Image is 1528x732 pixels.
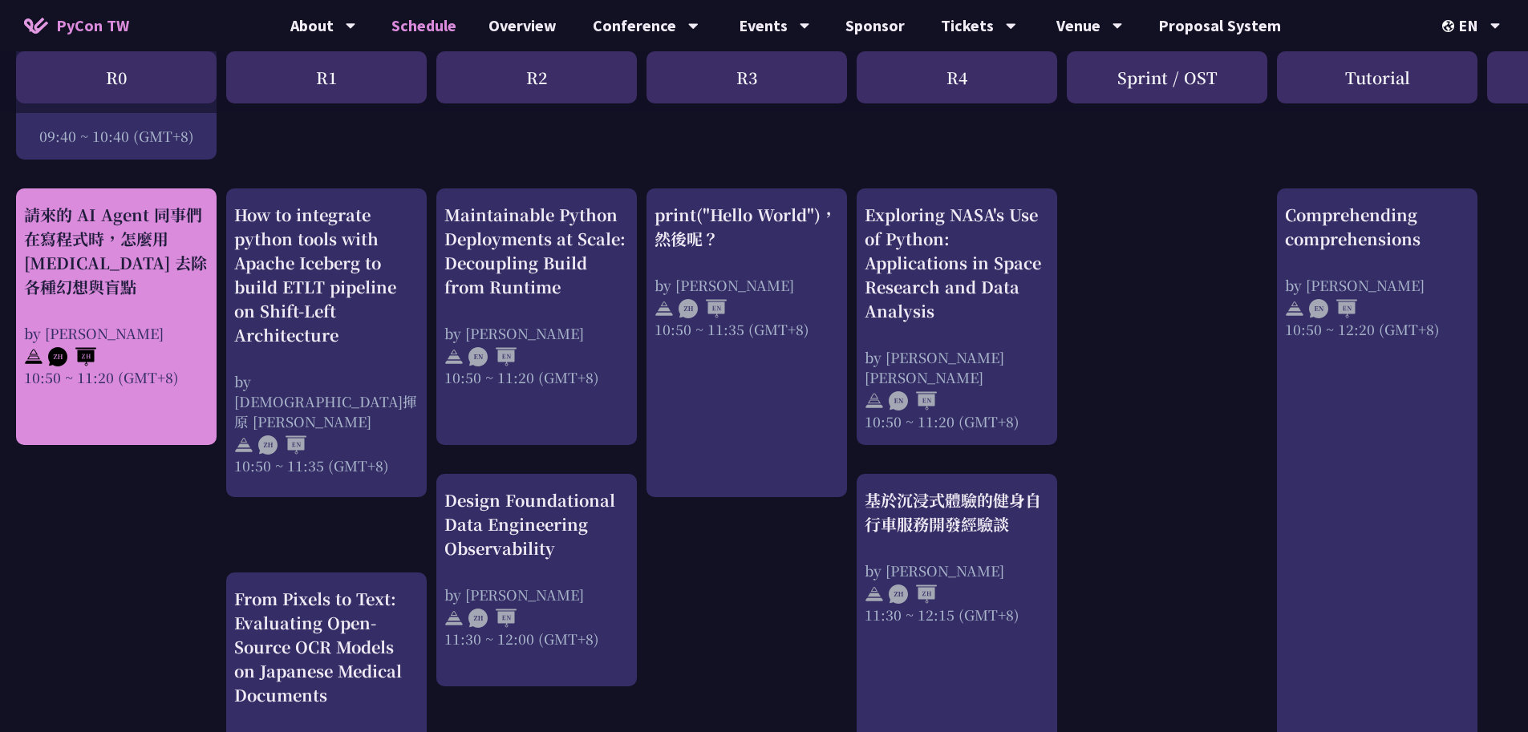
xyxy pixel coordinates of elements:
div: 11:30 ~ 12:15 (GMT+8) [865,605,1049,625]
div: 10:50 ~ 11:20 (GMT+8) [444,367,629,387]
div: Design Foundational Data Engineering Observability [444,488,629,560]
span: PyCon TW [56,14,129,38]
a: How to integrate python tools with Apache Iceberg to build ETLT pipeline on Shift-Left Architectu... [234,203,419,483]
img: svg+xml;base64,PHN2ZyB4bWxucz0iaHR0cDovL3d3dy53My5vcmcvMjAwMC9zdmciIHdpZHRoPSIyNCIgaGVpZ2h0PSIyNC... [865,391,884,410]
div: 請來的 AI Agent 同事們在寫程式時，怎麼用 [MEDICAL_DATA] 去除各種幻想與盲點 [24,203,209,299]
div: by [DEMOGRAPHIC_DATA]揮原 [PERSON_NAME] [234,371,419,431]
div: R1 [226,51,427,103]
img: ENEN.5a408d1.svg [468,347,517,366]
div: 10:50 ~ 11:20 (GMT+8) [865,411,1049,431]
div: Exploring NASA's Use of Python: Applications in Space Research and Data Analysis [865,203,1049,323]
img: svg+xml;base64,PHN2ZyB4bWxucz0iaHR0cDovL3d3dy53My5vcmcvMjAwMC9zdmciIHdpZHRoPSIyNCIgaGVpZ2h0PSIyNC... [655,299,674,318]
div: R4 [857,51,1057,103]
div: 10:50 ~ 11:35 (GMT+8) [655,319,839,339]
div: by [PERSON_NAME] [444,323,629,343]
a: Exploring NASA's Use of Python: Applications in Space Research and Data Analysis by [PERSON_NAME]... [865,203,1049,431]
img: svg+xml;base64,PHN2ZyB4bWxucz0iaHR0cDovL3d3dy53My5vcmcvMjAwMC9zdmciIHdpZHRoPSIyNCIgaGVpZ2h0PSIyNC... [24,347,43,366]
img: ZHEN.371966e.svg [258,435,306,455]
div: 基於沉浸式體驗的健身自行車服務開發經驗談 [865,488,1049,536]
div: R0 [16,51,217,103]
img: svg+xml;base64,PHN2ZyB4bWxucz0iaHR0cDovL3d3dy53My5vcmcvMjAwMC9zdmciIHdpZHRoPSIyNCIgaGVpZ2h0PSIyNC... [444,609,464,628]
a: 請來的 AI Agent 同事們在寫程式時，怎麼用 [MEDICAL_DATA] 去除各種幻想與盲點 by [PERSON_NAME] 10:50 ~ 11:20 (GMT+8) [24,203,209,431]
img: Home icon of PyCon TW 2025 [24,18,48,34]
div: print("Hello World")，然後呢？ [655,203,839,251]
div: R3 [646,51,847,103]
div: 10:50 ~ 11:35 (GMT+8) [234,455,419,475]
img: svg+xml;base64,PHN2ZyB4bWxucz0iaHR0cDovL3d3dy53My5vcmcvMjAwMC9zdmciIHdpZHRoPSIyNCIgaGVpZ2h0PSIyNC... [1285,299,1304,318]
a: print("Hello World")，然後呢？ by [PERSON_NAME] 10:50 ~ 11:35 (GMT+8) [655,203,839,483]
div: How to integrate python tools with Apache Iceberg to build ETLT pipeline on Shift-Left Architecture [234,203,419,347]
div: Tutorial [1277,51,1477,103]
div: 11:30 ~ 12:00 (GMT+8) [444,629,629,649]
img: svg+xml;base64,PHN2ZyB4bWxucz0iaHR0cDovL3d3dy53My5vcmcvMjAwMC9zdmciIHdpZHRoPSIyNCIgaGVpZ2h0PSIyNC... [234,435,253,455]
div: Comprehending comprehensions [1285,203,1469,251]
img: svg+xml;base64,PHN2ZyB4bWxucz0iaHR0cDovL3d3dy53My5vcmcvMjAwMC9zdmciIHdpZHRoPSIyNCIgaGVpZ2h0PSIyNC... [444,347,464,366]
img: ENEN.5a408d1.svg [889,391,937,410]
div: Sprint / OST [1067,51,1267,103]
img: ZHZH.38617ef.svg [48,347,96,366]
div: by [PERSON_NAME] [1285,275,1469,295]
div: R2 [436,51,637,103]
img: svg+xml;base64,PHN2ZyB4bWxucz0iaHR0cDovL3d3dy53My5vcmcvMjAwMC9zdmciIHdpZHRoPSIyNCIgaGVpZ2h0PSIyNC... [865,584,884,604]
img: ENEN.5a408d1.svg [1309,299,1357,318]
div: by [PERSON_NAME] [444,584,629,605]
img: ZHEN.371966e.svg [468,609,517,628]
div: 10:50 ~ 12:20 (GMT+8) [1285,319,1469,339]
div: by [PERSON_NAME] [PERSON_NAME] [865,347,1049,387]
a: PyCon TW [8,6,145,46]
div: by [PERSON_NAME] [655,275,839,295]
div: by [PERSON_NAME] [24,323,209,343]
a: Maintainable Python Deployments at Scale: Decoupling Build from Runtime by [PERSON_NAME] 10:50 ~ ... [444,203,629,431]
div: by [PERSON_NAME] [865,560,1049,580]
a: Design Foundational Data Engineering Observability by [PERSON_NAME] 11:30 ~ 12:00 (GMT+8) [444,488,629,673]
div: 10:50 ~ 11:20 (GMT+8) [24,367,209,387]
div: 09:40 ~ 10:40 (GMT+8) [24,126,209,146]
img: ZHZH.38617ef.svg [889,584,937,604]
div: From Pixels to Text: Evaluating Open-Source OCR Models on Japanese Medical Documents [234,587,419,707]
img: ZHEN.371966e.svg [679,299,727,318]
img: Locale Icon [1442,20,1458,32]
div: Maintainable Python Deployments at Scale: Decoupling Build from Runtime [444,203,629,299]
